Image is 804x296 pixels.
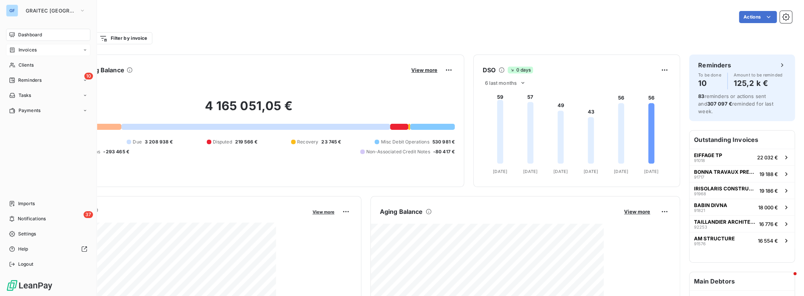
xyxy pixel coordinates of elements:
[614,169,628,174] tspan: [DATE]
[6,243,90,255] a: Help
[694,235,735,241] span: AM STRUCTURE
[694,185,756,192] span: IRISOLARIS CONSTRUCTION
[758,238,778,244] span: 16 554 €
[133,139,141,145] span: Due
[584,169,598,174] tspan: [DATE]
[644,169,658,174] tspan: [DATE]
[624,209,650,215] span: View more
[689,182,795,199] button: IRISOLARIS CONSTRUCTION9196819 186 €
[759,171,778,177] span: 19 188 €
[553,169,568,174] tspan: [DATE]
[694,175,704,179] span: 91717
[698,93,773,114] span: reminders or actions sent and reminded for last week.
[739,11,777,23] button: Actions
[6,279,53,291] img: Logo LeanPay
[694,192,706,196] span: 91968
[758,204,778,210] span: 18 000 €
[26,8,76,14] span: GRAITEC [GEOGRAPHIC_DATA]
[432,139,455,145] span: 530 981 €
[689,232,795,249] button: AM STRUCTURE9157616 554 €
[694,169,756,175] span: BONNA TRAVAUX PRESSION
[485,80,517,86] span: 6 last months
[94,32,152,44] button: Filter by invoice
[19,47,37,53] span: Invoices
[694,208,705,213] span: 91821
[622,208,652,215] button: View more
[433,148,455,155] span: -80 417 €
[508,67,533,73] span: 0 days
[694,152,722,158] span: EIFFAGE TP
[757,154,778,160] span: 22 032 €
[381,139,429,145] span: Misc Debit Operations
[321,139,341,145] span: 23 745 €
[43,98,455,121] h2: 4 165 051,05 €
[759,221,778,227] span: 16 776 €
[366,148,430,155] span: Non-Associated Credit Notes
[18,246,28,252] span: Help
[734,77,782,89] h4: 125,2 k €
[19,62,34,69] span: Clients
[297,139,318,145] span: Recovery
[689,165,795,182] button: BONNA TRAVAUX PRESSION9171719 188 €
[313,209,335,215] span: View more
[18,215,46,222] span: Notifications
[145,139,173,145] span: 3 208 938 €
[84,211,93,218] span: 37
[18,261,33,268] span: Logout
[698,73,721,77] span: To be done
[380,207,423,216] h6: Aging Balance
[689,215,795,232] button: TAILLANDIER ARCHITECTES ASSOCIES9225316 776 €
[84,73,93,79] span: 10
[778,270,796,288] iframe: Intercom live chat
[707,101,732,107] span: 307 097 €
[310,208,337,215] button: View more
[694,158,705,163] span: 91018
[19,92,31,99] span: Tasks
[689,131,795,149] h6: Outstanding Invoices
[689,272,795,290] h6: Main Debtors
[694,202,727,208] span: BABIN DIVNA
[213,139,232,145] span: Disputed
[18,77,42,84] span: Reminders
[411,67,437,73] span: View more
[103,148,129,155] span: -293 465 €
[694,225,707,229] span: 92253
[409,67,440,73] button: View more
[19,107,40,114] span: Payments
[235,139,257,145] span: 219 566 €
[43,215,307,223] span: Monthly Revenue
[18,31,42,38] span: Dashboard
[18,200,35,207] span: Imports
[759,188,778,194] span: 19 186 €
[694,241,706,246] span: 91576
[734,73,782,77] span: Amount to be reminded
[483,65,496,75] h6: DSO
[689,199,795,215] button: BABIN DIVNA9182118 000 €
[698,93,704,99] span: 83
[523,169,538,174] tspan: [DATE]
[493,169,507,174] tspan: [DATE]
[689,149,795,165] button: EIFFAGE TP9101822 032 €
[698,77,721,89] h4: 10
[698,61,731,70] h6: Reminders
[18,231,36,237] span: Settings
[6,5,18,17] div: GF
[694,219,756,225] span: TAILLANDIER ARCHITECTES ASSOCIES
